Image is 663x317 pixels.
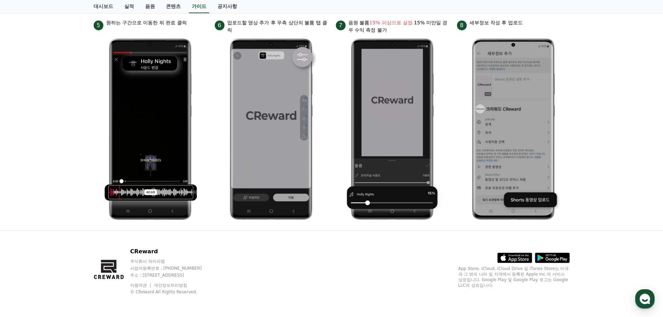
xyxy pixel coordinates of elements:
p: 업로드할 영상 추가 후 우측 상단의 볼륨 탭 클릭 [227,19,327,34]
span: 8 [457,21,467,30]
span: 대화 [64,231,72,237]
span: 홈 [22,231,26,237]
p: 주식회사 와이피랩 [130,259,215,264]
span: 6 [215,21,224,30]
p: 세부정보 작성 후 업로드 [469,19,523,26]
a: 개인정보처리방침 [154,283,187,288]
p: 원하는 구간으로 이동한 뒤 완료 클릭 [106,19,187,26]
p: App Store, iCloud, iCloud Drive 및 iTunes Store는 미국과 그 밖의 나라 및 지역에서 등록된 Apple Inc.의 서비스 상표입니다. Goo... [458,266,570,288]
p: 사업자등록번호 : [PHONE_NUMBER] [130,266,215,271]
p: 음원 볼륨 15% 미만일 경우 수익 측정 불가 [348,19,449,34]
a: 설정 [90,221,134,238]
img: 7.png [341,34,443,225]
a: 이용약관 [130,283,152,288]
bold: 15% 이상으로 설정. [369,20,414,25]
img: 5.png [99,34,201,225]
span: 7 [336,21,346,30]
p: CReward [130,247,215,256]
img: 8.png [463,34,564,225]
span: 설정 [108,231,116,237]
span: 5 [94,21,103,30]
p: © CReward All Rights Reserved. [130,289,215,295]
img: 6.png [220,34,322,225]
a: 홈 [2,221,46,238]
p: 주소 : [STREET_ADDRESS] [130,272,215,278]
a: 대화 [46,221,90,238]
